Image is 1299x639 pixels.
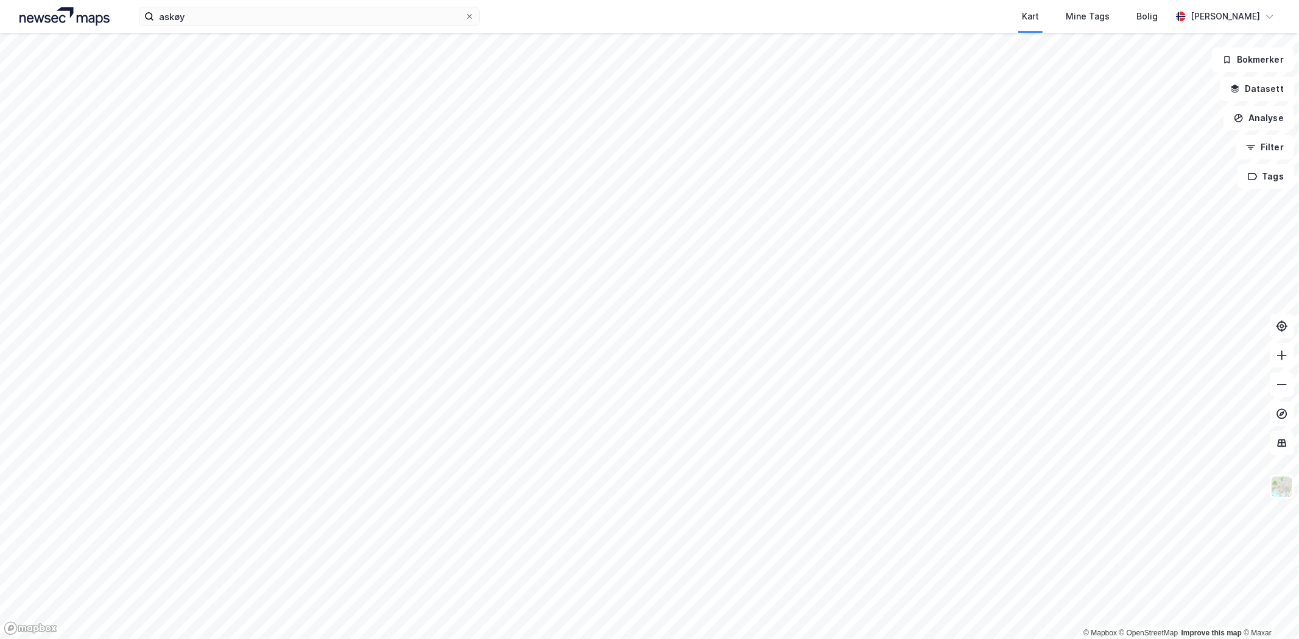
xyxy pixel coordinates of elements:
button: Datasett [1220,77,1294,101]
img: logo.a4113a55bc3d86da70a041830d287a7e.svg [19,7,110,26]
a: Mapbox [1083,629,1117,637]
button: Analyse [1223,106,1294,130]
button: Filter [1236,135,1294,159]
iframe: Chat Widget [1238,581,1299,639]
div: [PERSON_NAME] [1191,9,1260,24]
button: Bokmerker [1212,47,1294,72]
a: Mapbox homepage [4,621,57,635]
div: Kart [1022,9,1039,24]
div: Kontrollprogram for chat [1238,581,1299,639]
input: Søk på adresse, matrikkel, gårdeiere, leietakere eller personer [154,7,465,26]
a: OpenStreetMap [1119,629,1178,637]
button: Tags [1237,164,1294,189]
img: Z [1270,475,1294,498]
div: Bolig [1136,9,1158,24]
a: Improve this map [1181,629,1242,637]
div: Mine Tags [1066,9,1110,24]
